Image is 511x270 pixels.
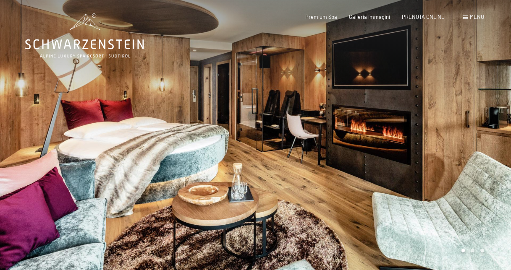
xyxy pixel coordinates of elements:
[402,13,445,20] a: PRENOTA ONLINE
[470,13,484,20] span: Menu
[349,13,390,20] a: Galleria immagini
[305,13,337,20] a: Premium Spa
